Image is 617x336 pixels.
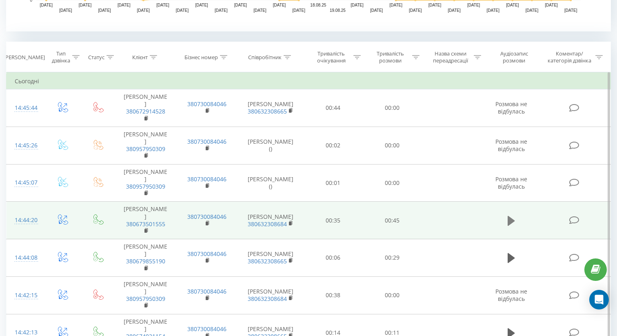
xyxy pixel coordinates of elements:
text: [DATE] [467,3,480,7]
td: [PERSON_NAME] [237,89,304,127]
span: Розмова не відбулась [495,175,527,190]
text: [DATE] [98,8,111,13]
div: 14:45:26 [15,138,36,154]
td: [PERSON_NAME] [115,164,176,202]
a: 380957950309 [126,295,165,303]
text: [DATE] [253,8,266,13]
text: [DATE] [215,8,228,13]
div: Open Intercom Messenger [589,290,609,309]
a: 380730084046 [187,250,226,258]
a: 380730084046 [187,213,226,220]
text: [DATE] [40,3,53,7]
td: [PERSON_NAME] [115,239,176,277]
text: [DATE] [351,3,364,7]
td: [PERSON_NAME] () [237,127,304,164]
text: 18.08.25 [310,3,326,7]
text: [DATE] [176,8,189,13]
div: Тип дзвінка [51,50,71,64]
text: [DATE] [409,8,422,13]
a: 380730084046 [187,175,226,183]
div: Клієнт [132,54,148,61]
td: [PERSON_NAME] [115,89,176,127]
text: [DATE] [118,3,131,7]
td: 00:38 [304,276,363,314]
td: 00:00 [363,164,422,202]
td: [PERSON_NAME] [237,276,304,314]
text: [DATE] [292,8,305,13]
a: 380672914528 [126,107,165,115]
div: Тривалість очікування [311,50,351,64]
td: 00:35 [304,202,363,239]
div: Співробітник [248,54,282,61]
span: Розмова не відбулась [495,100,527,115]
span: Розмова не відбулась [495,138,527,153]
td: 00:02 [304,127,363,164]
text: [DATE] [137,8,150,13]
a: 380730084046 [187,325,226,333]
td: 00:29 [363,239,422,277]
text: [DATE] [506,3,519,7]
td: [PERSON_NAME] [115,202,176,239]
td: 00:00 [363,127,422,164]
a: 380957950309 [126,145,165,153]
a: 380730084046 [187,287,226,295]
text: [DATE] [545,3,558,7]
text: [DATE] [428,3,442,7]
div: Аудіозапис розмови [490,50,538,64]
div: Статус [88,54,104,61]
td: [PERSON_NAME] [115,276,176,314]
text: [DATE] [195,3,208,7]
div: 14:44:20 [15,212,36,228]
div: 14:45:44 [15,100,36,116]
div: 14:42:15 [15,287,36,303]
a: 380632308684 [248,220,287,228]
span: Розмова не відбулась [495,287,527,303]
text: 19.08.25 [330,8,346,13]
text: [DATE] [79,3,92,7]
td: 00:06 [304,239,363,277]
div: Коментар/категорія дзвінка [546,50,593,64]
td: 00:45 [363,202,422,239]
div: [PERSON_NAME] [4,54,45,61]
div: Тривалість розмови [370,50,411,64]
td: 00:44 [304,89,363,127]
a: 380957950309 [126,182,165,190]
text: [DATE] [234,3,247,7]
text: [DATE] [564,8,577,13]
text: [DATE] [370,8,383,13]
div: 14:45:07 [15,175,36,191]
td: 00:01 [304,164,363,202]
td: [PERSON_NAME] () [237,164,304,202]
a: 380632308665 [248,257,287,265]
a: 380632308665 [248,107,287,115]
text: [DATE] [156,3,169,7]
a: 380632308684 [248,295,287,303]
a: 380730084046 [187,100,226,108]
text: [DATE] [487,8,500,13]
td: [PERSON_NAME] [237,239,304,277]
div: Назва схеми переадресації [429,50,471,64]
td: Сьогодні [7,73,611,89]
td: 00:00 [363,276,422,314]
td: [PERSON_NAME] [237,202,304,239]
td: 00:00 [363,89,422,127]
text: [DATE] [526,8,539,13]
text: [DATE] [448,8,461,13]
text: [DATE] [273,3,286,7]
div: 14:44:08 [15,250,36,266]
a: 380679855190 [126,257,165,265]
div: Бізнес номер [184,54,218,61]
a: 380673501555 [126,220,165,228]
td: [PERSON_NAME] [115,127,176,164]
a: 380730084046 [187,138,226,145]
text: [DATE] [59,8,72,13]
text: [DATE] [389,3,402,7]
